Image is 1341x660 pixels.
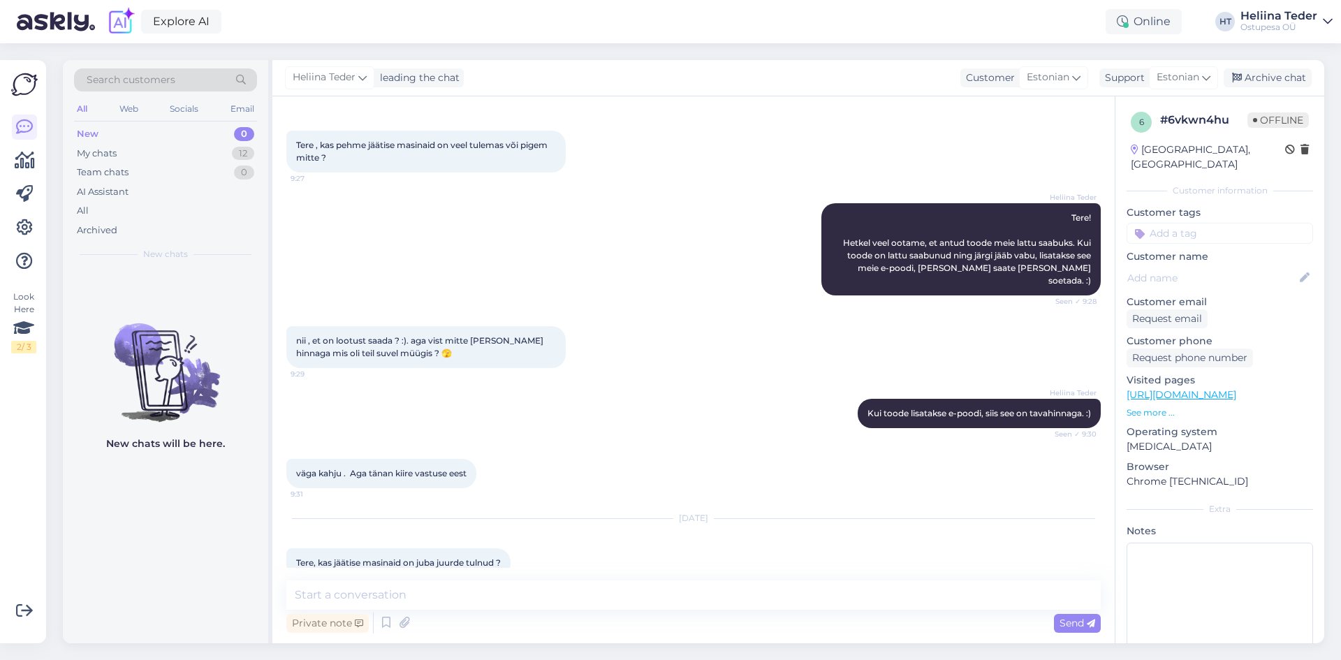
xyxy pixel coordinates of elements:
div: leading the chat [374,71,460,85]
div: Ostupesa OÜ [1240,22,1317,33]
span: Offline [1247,112,1309,128]
div: 2 / 3 [11,341,36,353]
div: Archived [77,223,117,237]
div: Customer information [1127,184,1313,197]
p: Chrome [TECHNICAL_ID] [1127,474,1313,489]
div: Heliina Teder [1240,10,1317,22]
div: 0 [234,166,254,179]
p: Customer name [1127,249,1313,264]
div: All [77,204,89,218]
div: Private note [286,614,369,633]
span: Seen ✓ 9:30 [1044,429,1097,439]
p: New chats will be here. [106,437,225,451]
div: [DATE] [286,512,1101,525]
div: Support [1099,71,1145,85]
div: Socials [167,100,201,118]
img: explore-ai [106,7,135,36]
span: Seen ✓ 9:28 [1044,296,1097,307]
div: Email [228,100,257,118]
div: Customer [960,71,1015,85]
span: Heliina Teder [1044,192,1097,203]
span: Heliina Teder [293,70,356,85]
span: Send [1060,617,1095,629]
p: Customer phone [1127,334,1313,349]
div: Online [1106,9,1182,34]
p: Customer email [1127,295,1313,309]
div: New [77,127,98,141]
span: Tere , kas pehme jäätise masinaid on veel tulemas või pigem mitte ? [296,140,550,163]
a: Heliina TederOstupesa OÜ [1240,10,1333,33]
img: Askly Logo [11,71,38,98]
div: # 6vkwn4hu [1160,112,1247,129]
span: 9:31 [291,489,343,499]
span: Kui toode lisatakse e-poodi, siis see on tavahinnaga. :) [867,408,1091,418]
div: All [74,100,90,118]
p: [MEDICAL_DATA] [1127,439,1313,454]
div: Web [117,100,141,118]
a: [URL][DOMAIN_NAME] [1127,388,1236,401]
p: Visited pages [1127,373,1313,388]
div: Request phone number [1127,349,1253,367]
span: 6 [1139,117,1144,127]
p: See more ... [1127,406,1313,419]
div: AI Assistant [77,185,129,199]
p: Notes [1127,524,1313,538]
div: 0 [234,127,254,141]
span: Heliina Teder [1044,388,1097,398]
span: Search customers [87,73,175,87]
div: HT [1215,12,1235,31]
div: [GEOGRAPHIC_DATA], [GEOGRAPHIC_DATA] [1131,142,1285,172]
span: Estonian [1157,70,1199,85]
div: Look Here [11,291,36,353]
div: Archive chat [1224,68,1312,87]
input: Add name [1127,270,1297,286]
p: Operating system [1127,425,1313,439]
span: väga kahju . Aga tänan kiire vastuse eest [296,468,467,478]
div: My chats [77,147,117,161]
div: Request email [1127,309,1208,328]
span: Estonian [1027,70,1069,85]
span: nii , et on lootust saada ? :). aga vist mitte [PERSON_NAME] hinnaga mis oli teil suvel müügis ? 🫣 [296,335,545,358]
span: Tere, kas jäätise masinaid on juba juurde tulnud ? [296,557,501,568]
div: Extra [1127,503,1313,515]
span: 9:27 [291,173,343,184]
p: Customer tags [1127,205,1313,220]
a: Explore AI [141,10,221,34]
p: Browser [1127,460,1313,474]
span: 9:29 [291,369,343,379]
input: Add a tag [1127,223,1313,244]
div: Team chats [77,166,129,179]
img: No chats [63,298,268,424]
span: New chats [143,248,188,261]
div: 12 [232,147,254,161]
